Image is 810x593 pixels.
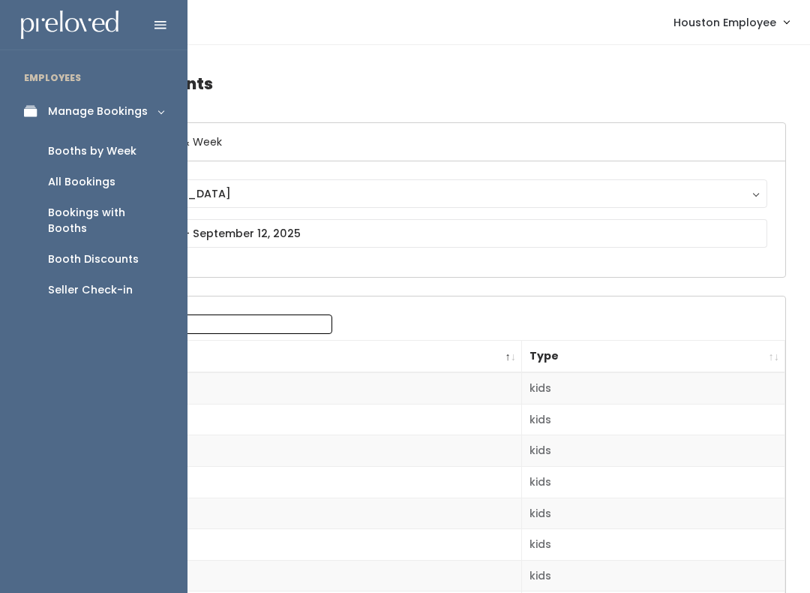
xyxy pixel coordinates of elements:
[21,11,118,40] img: preloved logo
[77,123,785,161] h6: Select Location & Week
[77,560,522,591] td: 7
[48,174,115,190] div: All Bookings
[673,14,776,31] span: Houston Employee
[77,404,522,435] td: 2
[77,529,522,561] td: 6
[48,143,136,159] div: Booths by Week
[48,282,133,298] div: Seller Check-in
[77,372,522,404] td: 1
[522,560,785,591] td: kids
[522,467,785,498] td: kids
[48,251,139,267] div: Booth Discounts
[77,341,522,373] th: Booth Number: activate to sort column descending
[658,6,804,38] a: Houston Employee
[522,404,785,435] td: kids
[48,104,148,119] div: Manage Bookings
[522,435,785,467] td: kids
[77,435,522,467] td: 3
[77,467,522,498] td: 4
[522,372,785,404] td: kids
[522,341,785,373] th: Type: activate to sort column ascending
[77,498,522,529] td: 5
[76,63,786,104] h4: Booth Discounts
[109,185,753,202] div: [GEOGRAPHIC_DATA]
[522,529,785,561] td: kids
[86,315,332,334] label: Search:
[48,205,163,236] div: Bookings with Booths
[141,315,332,334] input: Search:
[95,179,767,208] button: [GEOGRAPHIC_DATA]
[522,498,785,529] td: kids
[95,219,767,248] input: September 6 - September 12, 2025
